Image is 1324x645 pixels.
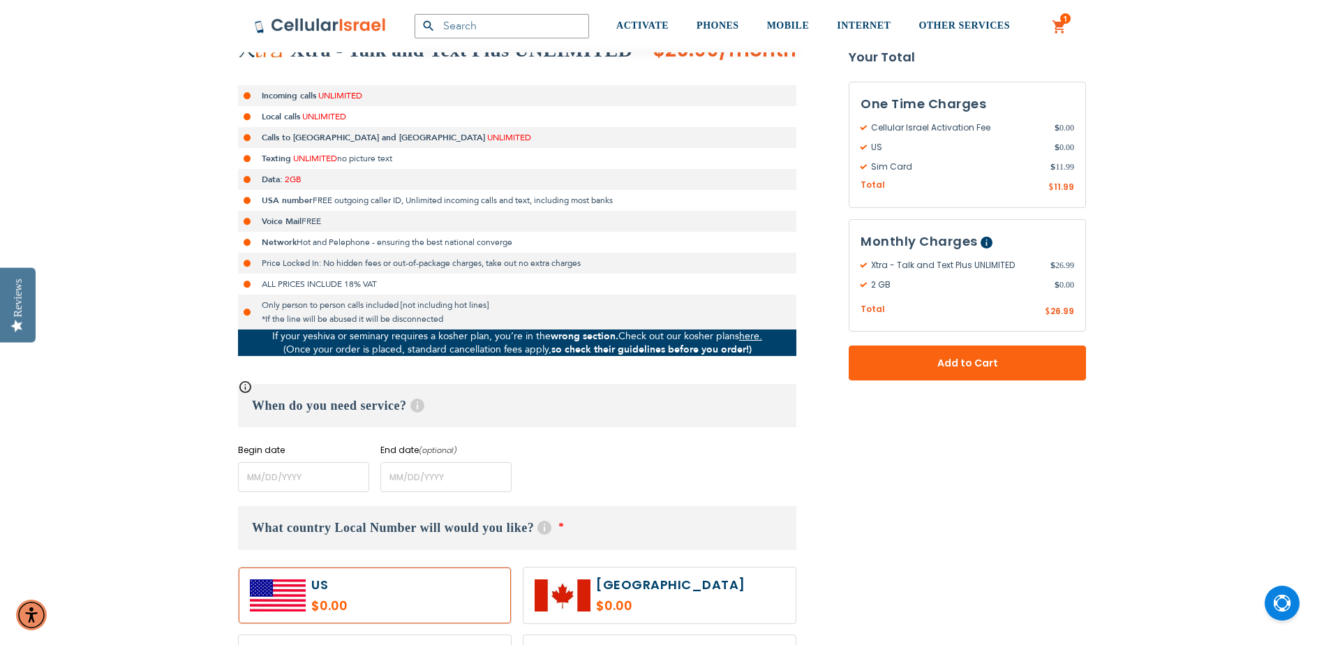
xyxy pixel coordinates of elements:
[1050,161,1055,173] span: $
[313,195,613,206] span: FREE outgoing caller ID, Unlimited incoming calls and text, including most banks
[337,153,392,164] span: no picture text
[861,232,978,250] span: Monthly Charges
[238,274,796,295] li: ALL PRICES INCLUDE 18% VAT
[861,179,885,192] span: Total
[262,174,283,185] strong: Data:
[302,216,321,227] span: FREE
[293,153,337,164] span: UNLIMITED
[918,20,1010,31] span: OTHER SERVICES
[1055,279,1074,291] span: 0.00
[1050,259,1055,272] span: $
[410,399,424,413] span: Help
[16,600,47,630] div: Accessibility Menu
[12,279,24,317] div: Reviews
[419,445,457,456] i: (optional)
[380,444,512,457] label: End date
[537,521,551,535] span: Help
[297,237,512,248] span: Hot and Pelephone - ensuring the best national converge
[1055,121,1074,134] span: 0.00
[487,132,531,143] span: UNLIMITED
[262,111,300,122] strong: Local calls
[739,329,762,343] a: here.
[861,141,1055,154] span: US
[551,329,618,343] strong: wrong section.
[861,279,1055,291] span: 2 GB
[262,237,297,248] strong: Network
[861,121,1055,134] span: Cellular Israel Activation Fee
[895,356,1040,371] span: Add to Cart
[551,343,752,356] strong: so check their guidelines before you order!)
[238,295,796,329] li: Only person to person calls included [not including hot lines] *If the line will be abused it wil...
[262,90,316,101] strong: Incoming calls
[238,444,369,457] label: Begin date
[1055,121,1059,134] span: $
[415,14,589,38] input: Search
[285,174,302,185] span: 2GB
[380,462,512,492] input: MM/DD/YYYY
[238,329,796,356] p: If your yeshiva or seminary requires a kosher plan, you’re in the Check out our kosher plans (Onc...
[238,462,369,492] input: MM/DD/YYYY
[1045,306,1050,318] span: $
[861,259,1050,272] span: Xtra - Talk and Text Plus UNLIMITED
[254,17,387,34] img: Cellular Israel Logo
[861,161,1050,173] span: Sim Card
[1048,181,1054,194] span: $
[262,195,313,206] strong: USA number
[318,90,362,101] span: UNLIMITED
[1050,259,1074,272] span: 26.99
[767,20,810,31] span: MOBILE
[262,216,302,227] strong: Voice Mail
[238,253,796,274] li: Price Locked In: No hidden fees or out-of-package charges, take out no extra charges
[1050,161,1074,173] span: 11.99
[697,20,739,31] span: PHONES
[1063,13,1068,24] span: 1
[861,94,1074,114] h3: One Time Charges
[1055,141,1074,154] span: 0.00
[238,384,796,427] h3: When do you need service?
[849,47,1086,68] strong: Your Total
[1055,279,1059,291] span: $
[1055,141,1059,154] span: $
[1050,305,1074,317] span: 26.99
[1054,181,1074,193] span: 11.99
[252,521,534,535] span: What country Local Number will would you like?
[861,303,885,316] span: Total
[302,111,346,122] span: UNLIMITED
[262,153,291,164] strong: Texting
[1052,19,1067,36] a: 1
[849,346,1086,380] button: Add to Cart
[262,132,485,143] strong: Calls to [GEOGRAPHIC_DATA] and [GEOGRAPHIC_DATA]
[981,237,992,249] span: Help
[837,20,891,31] span: INTERNET
[616,20,669,31] span: ACTIVATE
